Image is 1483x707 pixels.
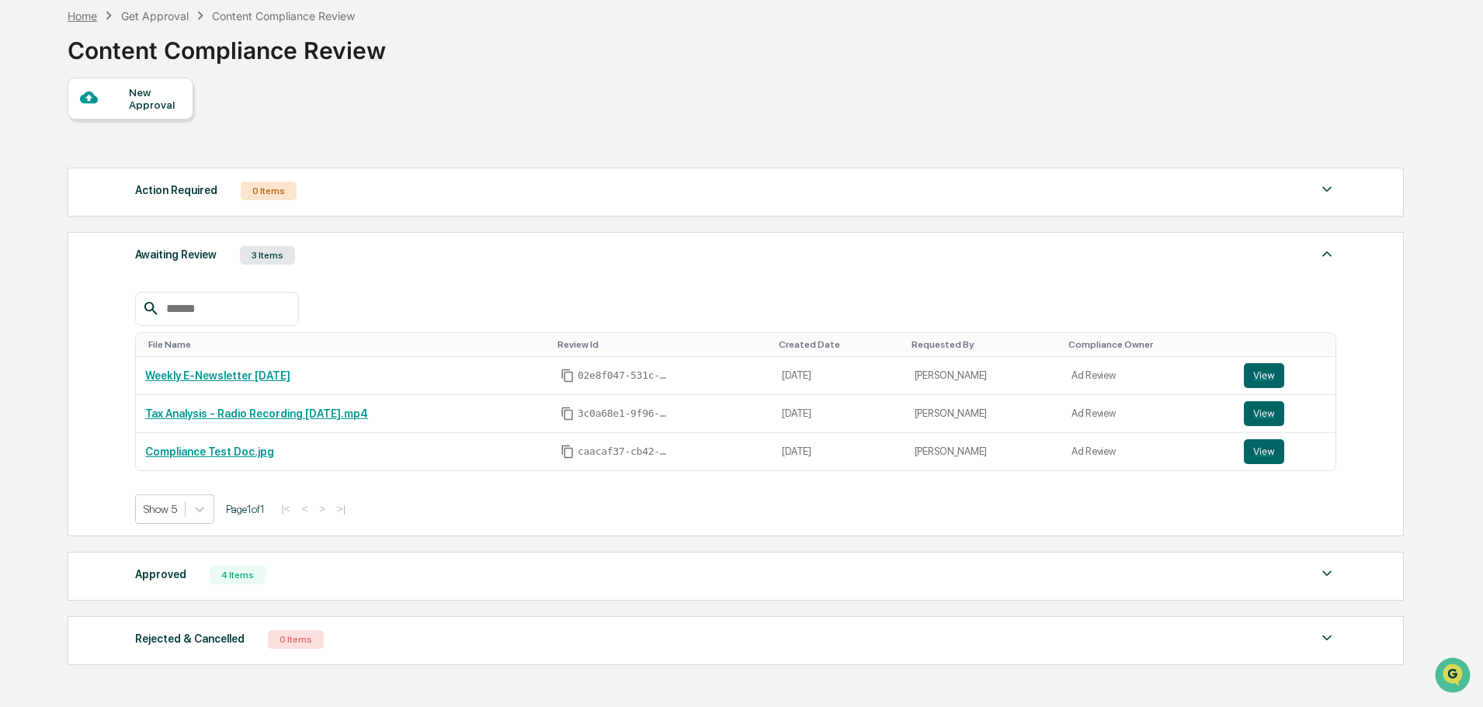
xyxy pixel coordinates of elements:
[135,244,217,265] div: Awaiting Review
[1244,363,1284,388] button: View
[561,445,575,459] span: Copy Id
[1068,339,1228,350] div: Toggle SortBy
[1244,439,1284,464] button: View
[314,502,330,515] button: >
[9,219,104,247] a: 🔎Data Lookup
[109,262,188,275] a: Powered byPylon
[1318,180,1336,199] img: caret
[779,339,898,350] div: Toggle SortBy
[148,339,545,350] div: Toggle SortBy
[145,369,290,382] a: Weekly E-Newsletter [DATE]
[268,630,324,649] div: 0 Items
[1244,401,1327,426] a: View
[135,180,217,200] div: Action Required
[121,9,189,23] div: Get Approval
[773,357,905,395] td: [DATE]
[68,24,386,64] div: Content Compliance Review
[773,395,905,433] td: [DATE]
[1318,244,1336,263] img: caret
[578,445,671,458] span: caacaf37-cb42-4f24-8667-dcbfb44ecba3
[912,339,1056,350] div: Toggle SortBy
[1062,395,1235,433] td: Ad Review
[113,197,125,210] div: 🗄️
[241,182,297,200] div: 0 Items
[1244,439,1327,464] a: View
[16,227,28,239] div: 🔎
[1244,363,1327,388] a: View
[145,445,274,458] a: Compliance Test Doc.jpg
[129,86,181,111] div: New Approval
[31,196,100,211] span: Preclearance
[135,564,186,584] div: Approved
[9,189,106,217] a: 🖐️Preclearance
[905,395,1062,433] td: [PERSON_NAME]
[31,225,98,241] span: Data Lookup
[16,119,43,147] img: 1746055101610-c473b297-6a78-478c-a979-82029cc54cd1
[1062,357,1235,395] td: Ad Review
[53,134,196,147] div: We're available if you need us!
[145,407,368,420] a: Tax Analysis - Radio Recording [DATE].mp4
[155,263,188,275] span: Pylon
[1062,433,1235,470] td: Ad Review
[135,629,245,649] div: Rejected & Cancelled
[297,502,312,515] button: <
[210,566,266,584] div: 4 Items
[226,503,265,515] span: Page 1 of 1
[578,369,671,382] span: 02e8f047-531c-4895-b7f0-31a4a94e0fb2
[561,369,575,383] span: Copy Id
[561,407,575,421] span: Copy Id
[212,9,355,23] div: Content Compliance Review
[332,502,350,515] button: >|
[264,123,283,142] button: Start new chat
[276,502,294,515] button: |<
[773,433,905,470] td: [DATE]
[240,246,295,265] div: 3 Items
[905,433,1062,470] td: [PERSON_NAME]
[557,339,766,350] div: Toggle SortBy
[53,119,255,134] div: Start new chat
[40,71,256,87] input: Clear
[128,196,193,211] span: Attestations
[905,357,1062,395] td: [PERSON_NAME]
[68,9,97,23] div: Home
[16,33,283,57] p: How can we help?
[1318,629,1336,647] img: caret
[1318,564,1336,583] img: caret
[1244,401,1284,426] button: View
[16,197,28,210] div: 🖐️
[1247,339,1330,350] div: Toggle SortBy
[1433,656,1475,698] iframe: Open customer support
[106,189,199,217] a: 🗄️Attestations
[578,407,671,420] span: 3c0a68e1-9f96-4040-b7f4-b43b32360ca8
